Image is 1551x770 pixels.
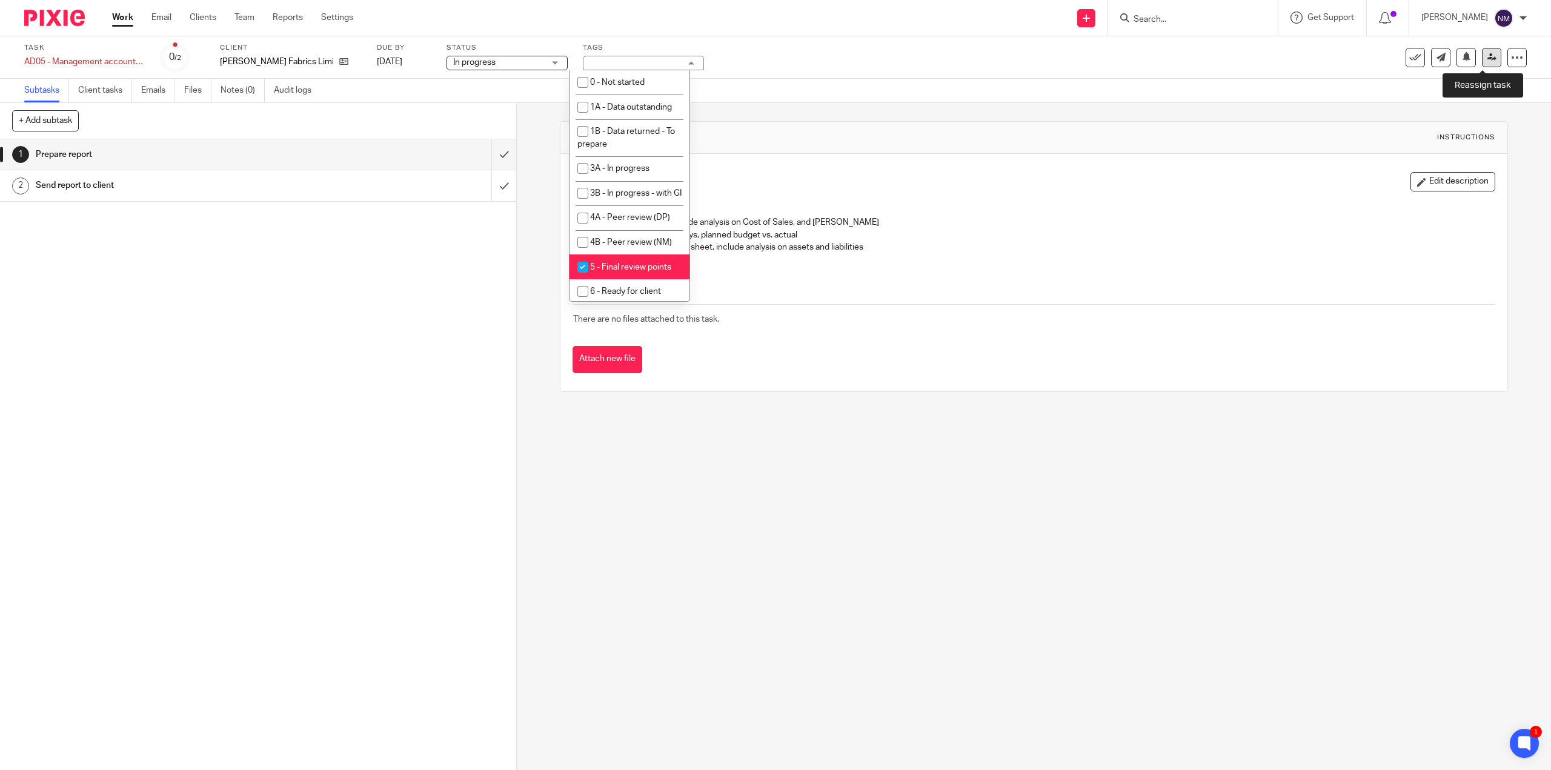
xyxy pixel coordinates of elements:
p: Report to include: [573,204,1494,216]
a: Team [234,12,254,24]
div: 0 [169,50,181,64]
p: [PERSON_NAME] [1421,12,1488,24]
a: Clients [190,12,216,24]
label: Task [24,43,145,53]
button: + Add subtask [12,110,79,131]
h1: Send report to client [36,176,331,194]
span: 4B - Peer review (NM) [590,238,672,247]
a: Audit logs [274,79,320,102]
a: Work [112,12,133,24]
p: [PERSON_NAME] Fabrics Limited [220,56,333,68]
div: 1 [12,146,29,163]
div: AD05 - Management accounts (monthly) - [DATE] [24,56,145,68]
a: Emails [141,79,175,102]
span: 6 - Ready for client [590,287,661,296]
p: PDF report of P&L, include analysis on Cost of Sales, and [PERSON_NAME] [597,216,1494,228]
a: Reports [273,12,303,24]
span: 0 - Not started [590,78,645,87]
span: In progress [453,58,496,67]
small: /2 [174,55,181,61]
span: 1B - Data returned - To prepare [577,127,675,148]
span: 5 - Final review points [590,263,671,271]
p: PDF report with Balance sheet, include analysis on assets and liabilities [597,241,1494,253]
div: AD05 - Management accounts (monthly) - July 31, 2025 [24,56,145,68]
div: 2 [12,178,29,194]
div: Instructions [1437,133,1495,142]
p: Cash position: debtor days, planned budget vs. actual [597,229,1494,241]
span: There are no files attached to this task. [573,315,719,324]
label: Due by [377,43,431,53]
span: 1A - Data outstanding [590,103,672,111]
input: Search [1132,15,1241,25]
span: 4A - Peer review (DP) [590,213,670,222]
span: Get Support [1307,13,1354,22]
h1: Prepare report [599,131,1060,144]
img: svg%3E [1494,8,1513,28]
label: Status [447,43,568,53]
div: 1 [1530,726,1542,738]
a: Notes (0) [221,79,265,102]
a: Client tasks [78,79,132,102]
button: Edit description [1410,172,1495,191]
img: Pixie [24,10,85,26]
span: [DATE] [377,58,402,66]
a: Email [151,12,171,24]
a: Settings [321,12,353,24]
label: Tags [583,43,704,53]
a: Files [184,79,211,102]
button: Attach new file [573,346,642,373]
label: Client [220,43,362,53]
span: 3A - In progress [590,164,649,173]
span: 3B - In progress - with GI [590,189,682,197]
a: Subtasks [24,79,69,102]
h1: Prepare report [36,145,331,164]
